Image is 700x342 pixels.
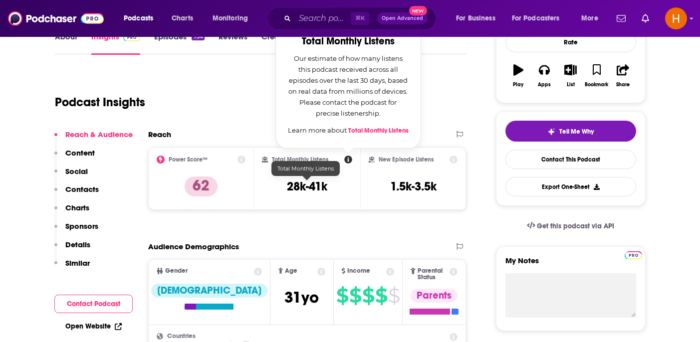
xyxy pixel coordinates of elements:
[91,32,141,55] a: InsightsPodchaser Pro
[65,148,95,158] p: Content
[347,268,370,274] span: Income
[505,121,636,142] button: tell me why sparkleTell Me Why
[185,176,218,196] p: 62
[65,221,98,231] p: Sponsors
[295,10,351,26] input: Search podcasts, credits, & more...
[409,6,427,15] span: New
[537,222,614,230] span: Get this podcast via API
[557,58,583,94] button: List
[272,156,328,163] h2: Total Monthly Listens
[336,288,348,304] span: $
[65,322,122,331] a: Open Website
[625,250,642,259] a: Pro website
[65,203,89,212] p: Charts
[65,240,90,249] p: Details
[581,11,598,25] span: More
[117,10,166,26] button: open menu
[165,10,199,26] a: Charts
[505,177,636,196] button: Export One-Sheet
[585,82,608,88] div: Bookmark
[362,288,374,304] span: $
[277,7,446,30] div: Search podcasts, credits, & more...
[519,214,623,238] a: Get this podcast via API
[284,288,319,307] span: 31 yo
[638,10,653,27] a: Show notifications dropdown
[625,251,642,259] img: Podchaser Pro
[169,156,208,163] h2: Power Score™
[54,184,99,203] button: Contacts
[206,10,261,26] button: open menu
[54,148,95,167] button: Content
[613,10,630,27] a: Show notifications dropdown
[456,11,495,25] span: For Business
[65,130,133,139] p: Reach & Audience
[567,82,575,88] div: List
[505,256,636,273] label: My Notes
[349,288,361,304] span: $
[124,11,153,25] span: Podcasts
[610,58,636,94] button: Share
[65,167,88,176] p: Social
[388,288,400,304] span: $
[54,221,98,240] button: Sponsors
[348,127,409,135] a: Total Monthly Listens
[665,7,687,29] img: User Profile
[151,284,267,298] div: [DEMOGRAPHIC_DATA]
[505,32,636,52] div: Rate
[167,333,196,340] span: Countries
[285,268,297,274] span: Age
[54,258,90,277] button: Similar
[277,165,334,172] span: Total Monthly Listens
[288,53,409,119] p: Our estimate of how many listens this podcast received across all episodes over the last 30 days,...
[288,36,409,47] h2: Total Monthly Listens
[574,10,611,26] button: open menu
[382,16,423,21] span: Open Advanced
[55,95,145,110] h1: Podcast Insights
[261,32,298,55] a: Credits3
[584,58,610,94] button: Bookmark
[559,128,594,136] span: Tell Me Why
[665,7,687,29] button: Show profile menu
[213,11,248,25] span: Monitoring
[616,82,630,88] div: Share
[54,130,133,148] button: Reach & Audience
[148,242,239,251] h2: Audience Demographics
[54,295,133,313] button: Contact Podcast
[547,128,555,136] img: tell me why sparkle
[505,10,574,26] button: open menu
[390,179,437,194] h3: 1.5k-3.5k
[54,203,89,221] button: Charts
[219,32,247,55] a: Reviews
[351,12,369,25] span: ⌘ K
[172,11,193,25] span: Charts
[531,58,557,94] button: Apps
[123,33,141,41] img: Podchaser Pro
[375,288,387,304] span: $
[154,32,204,55] a: Episodes754
[411,289,458,303] div: Parents
[165,268,188,274] span: Gender
[505,58,531,94] button: Play
[65,258,90,268] p: Similar
[8,9,104,28] img: Podchaser - Follow, Share and Rate Podcasts
[538,82,551,88] div: Apps
[288,125,409,136] p: Learn more about
[65,184,99,194] p: Contacts
[665,7,687,29] span: Logged in as hope.m
[287,179,327,194] h3: 28k-41k
[54,167,88,185] button: Social
[512,11,560,25] span: For Podcasters
[513,82,523,88] div: Play
[418,268,448,281] span: Parental Status
[148,130,171,139] h2: Reach
[449,10,508,26] button: open menu
[54,240,90,258] button: Details
[379,156,434,163] h2: New Episode Listens
[505,150,636,169] a: Contact This Podcast
[377,12,428,24] button: Open AdvancedNew
[55,32,77,55] a: About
